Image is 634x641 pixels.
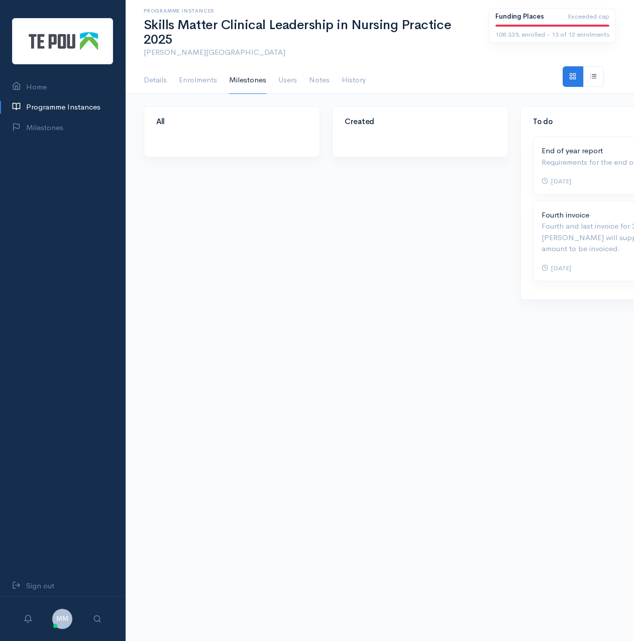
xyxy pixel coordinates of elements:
a: Details [144,66,167,94]
p: [DATE] [542,176,571,186]
p: [PERSON_NAME][GEOGRAPHIC_DATA] [144,47,477,58]
div: 108.33% enrolled - 13 of 12 enrolments [495,30,609,40]
h6: Programme Instances [144,8,477,14]
span: Exceeded cap [568,12,609,22]
img: Te Pou [12,18,113,64]
a: Milestones [229,66,266,94]
a: MM [52,613,72,623]
h1: Skills Matter Clinical Leadership in Nursing Practice 2025 [144,18,477,47]
p: [DATE] [542,263,571,273]
a: Notes [309,66,330,94]
a: History [342,66,366,94]
h4: All [156,118,307,126]
h4: Created [345,118,496,126]
a: Users [278,66,297,94]
span: MM [52,609,72,629]
b: Funding Places [495,12,544,21]
a: Enrolments [179,66,217,94]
